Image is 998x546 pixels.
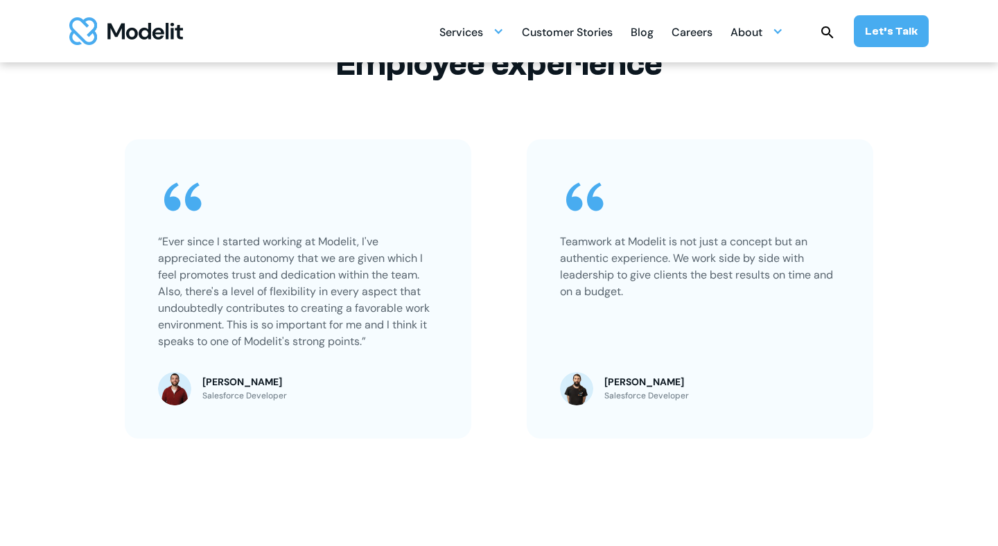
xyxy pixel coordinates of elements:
div: Services [439,18,504,45]
div: [PERSON_NAME] [604,375,684,389]
img: modelit logo [69,17,183,45]
div: Teamwork at Modelit is not just a concept but an authentic experience. We work side by side with ... [560,234,840,300]
div: “Ever since I started working at Modelit, I've appreciated the autonomy that we are given which I... [158,234,438,350]
div: Let’s Talk [865,24,918,39]
div: About [730,20,762,47]
div: Salesforce Developer [202,389,287,403]
div: Blog [631,20,654,47]
a: Blog [631,18,654,45]
div: About [730,18,783,45]
h2: Employee experience [69,44,929,84]
div: Careers [672,20,712,47]
div: Customer Stories [522,20,613,47]
div: Services [439,20,483,47]
a: Careers [672,18,712,45]
a: home [69,17,183,45]
div: Salesforce Developer [604,389,689,403]
a: Let’s Talk [854,15,929,47]
div: [PERSON_NAME] [202,375,282,389]
a: Customer Stories [522,18,613,45]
